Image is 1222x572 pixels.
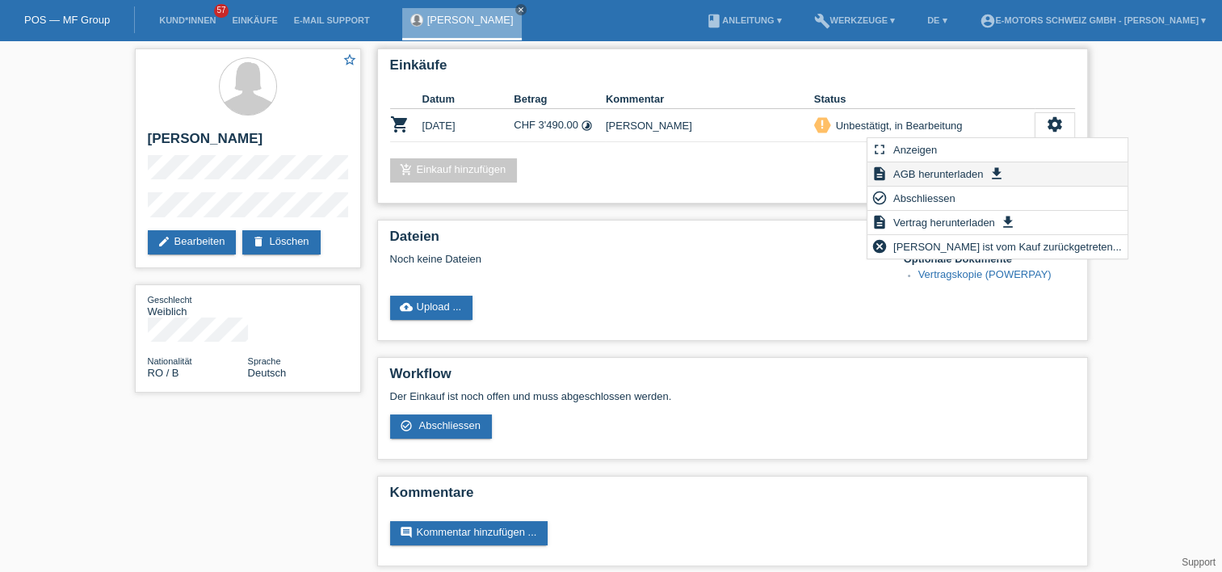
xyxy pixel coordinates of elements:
[971,15,1214,25] a: account_circleE-Motors Schweiz GmbH - [PERSON_NAME] ▾
[871,190,888,206] i: check_circle_outline
[148,230,237,254] a: editBearbeiten
[400,419,413,432] i: check_circle_outline
[919,15,955,25] a: DE ▾
[252,235,265,248] i: delete
[400,301,413,313] i: cloud_upload
[390,390,1075,402] p: Der Einkauf ist noch offen und muss abgeschlossen werden.
[390,115,409,134] i: POSP00027858
[390,414,493,439] a: check_circle_outline Abschliessen
[427,14,514,26] a: [PERSON_NAME]
[814,90,1035,109] th: Status
[148,295,192,305] span: Geschlecht
[390,521,548,545] a: commentKommentar hinzufügen ...
[400,163,413,176] i: add_shopping_cart
[148,356,192,366] span: Nationalität
[514,90,606,109] th: Betrag
[400,526,413,539] i: comment
[148,367,179,379] span: Rumänien / B / 01.06.2021
[151,15,224,25] a: Kund*innen
[422,90,514,109] th: Datum
[390,158,518,183] a: add_shopping_cartEinkauf hinzufügen
[871,141,888,158] i: fullscreen
[1046,116,1064,133] i: settings
[989,166,1005,182] i: get_app
[390,229,1075,253] h2: Dateien
[891,164,985,183] span: AGB herunterladen
[390,296,473,320] a: cloud_uploadUpload ...
[515,4,527,15] a: close
[248,367,287,379] span: Deutsch
[390,485,1075,509] h2: Kommentare
[979,13,995,29] i: account_circle
[517,6,525,14] i: close
[224,15,285,25] a: Einkäufe
[157,235,170,248] i: edit
[422,109,514,142] td: [DATE]
[606,90,814,109] th: Kommentar
[286,15,378,25] a: E-Mail Support
[390,57,1075,82] h2: Einkäufe
[342,53,357,67] i: star_border
[805,15,903,25] a: buildWerkzeuge ▾
[581,120,593,132] i: Fixe Raten (24 Raten)
[214,4,229,18] span: 57
[242,230,320,254] a: deleteLöschen
[248,356,281,366] span: Sprache
[148,131,348,155] h2: [PERSON_NAME]
[606,109,814,142] td: [PERSON_NAME]
[418,419,481,431] span: Abschliessen
[390,253,884,265] div: Noch keine Dateien
[871,166,888,182] i: description
[813,13,829,29] i: build
[24,14,110,26] a: POS — MF Group
[1182,557,1216,568] a: Support
[698,15,789,25] a: bookAnleitung ▾
[817,119,828,130] i: priority_high
[342,53,357,69] a: star_border
[891,140,939,159] span: Anzeigen
[918,268,1052,280] a: Vertragskopie (POWERPAY)
[891,188,958,208] span: Abschliessen
[390,366,1075,390] h2: Workflow
[706,13,722,29] i: book
[148,293,248,318] div: Weiblich
[514,109,606,142] td: CHF 3'490.00
[831,117,963,134] div: Unbestätigt, in Bearbeitung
